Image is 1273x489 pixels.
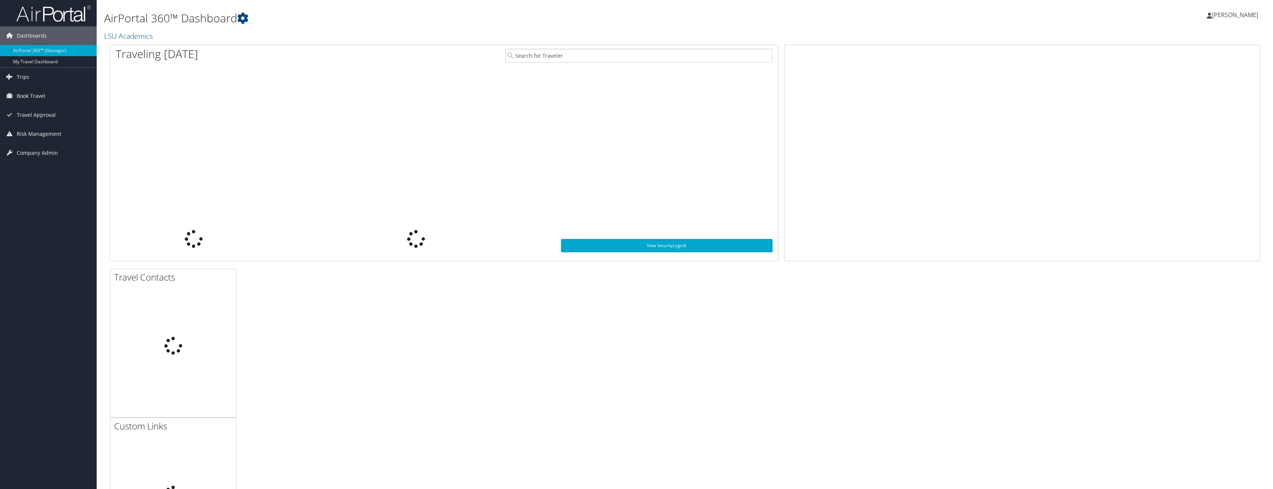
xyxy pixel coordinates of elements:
a: View SecurityLogic® [561,239,773,252]
span: Book Travel [17,87,45,105]
h1: AirPortal 360™ Dashboard [104,10,879,26]
span: Dashboards [17,26,47,45]
a: [PERSON_NAME] [1207,4,1266,26]
span: Travel Approval [17,106,56,124]
span: Company Admin [17,144,58,162]
img: airportal-logo.png [16,5,91,22]
span: Trips [17,68,29,86]
h2: Travel Contacts [114,271,236,284]
span: [PERSON_NAME] [1212,11,1258,19]
a: LSU Academics [104,31,155,41]
h1: Traveling [DATE] [116,46,198,62]
input: Search for Traveler [505,49,773,63]
span: Risk Management [17,125,61,143]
